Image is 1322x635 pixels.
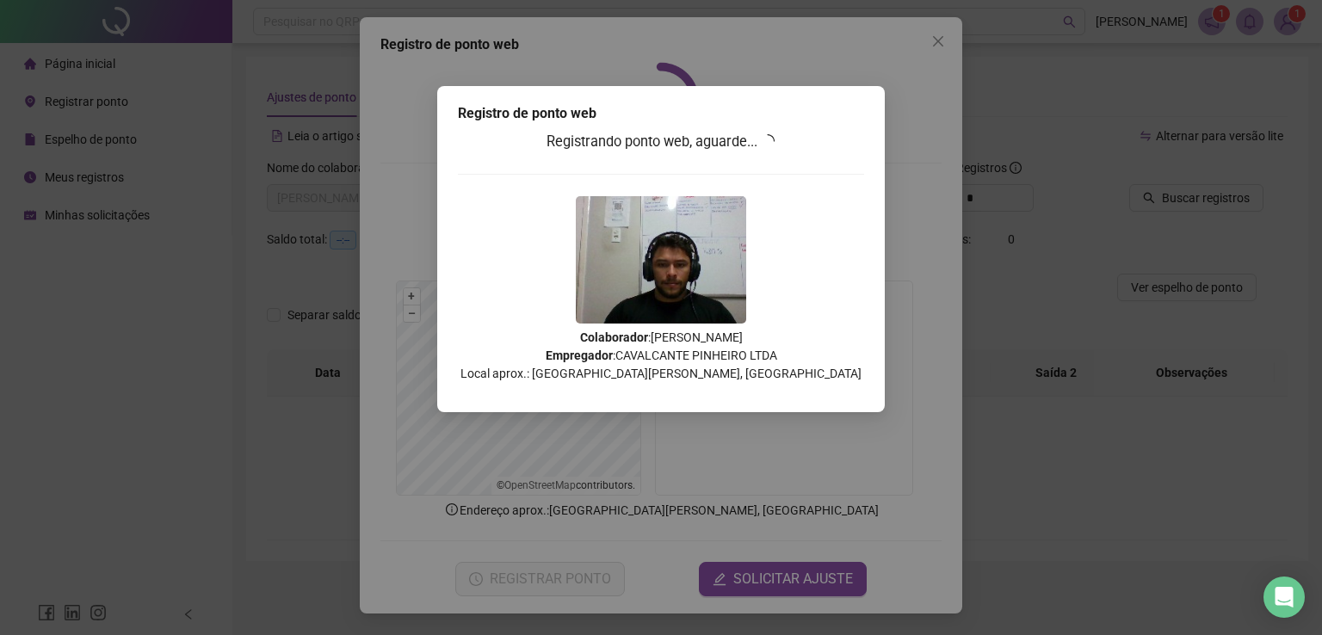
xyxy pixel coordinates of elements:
[1263,576,1305,618] div: Open Intercom Messenger
[761,134,775,148] span: loading
[576,196,746,324] img: Z
[580,330,648,344] strong: Colaborador
[458,103,864,124] div: Registro de ponto web
[458,329,864,383] p: : [PERSON_NAME] : CAVALCANTE PINHEIRO LTDA Local aprox.: [GEOGRAPHIC_DATA][PERSON_NAME], [GEOGRAP...
[458,131,864,153] h3: Registrando ponto web, aguarde...
[546,348,613,362] strong: Empregador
